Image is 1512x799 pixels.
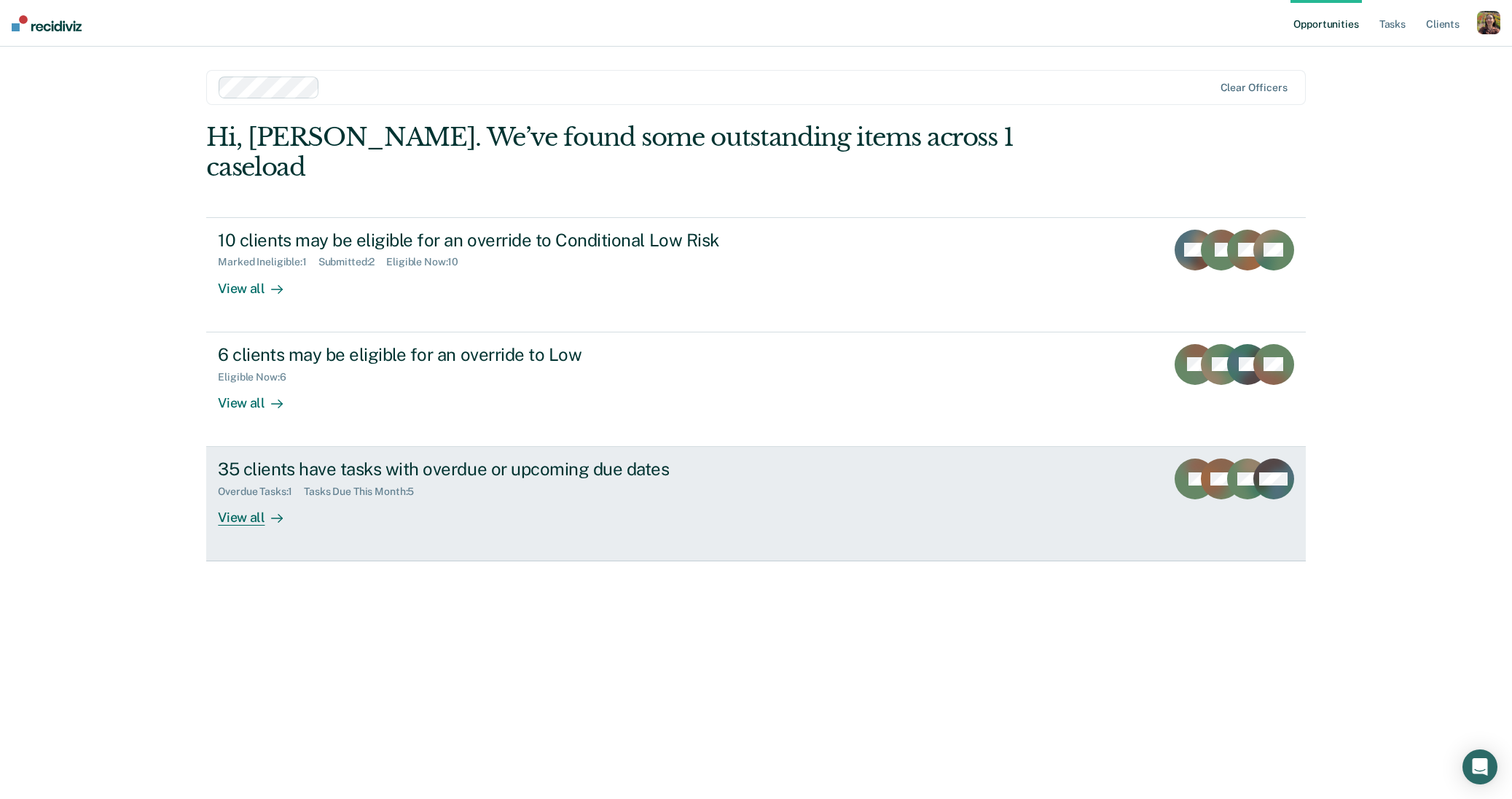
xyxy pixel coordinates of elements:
[304,486,426,498] div: Tasks Due This Month : 5
[1462,749,1497,784] div: Open Intercom Messenger
[218,371,297,383] div: Eligible Now : 6
[218,498,299,526] div: View all
[218,268,299,297] div: View all
[206,217,1305,332] a: 10 clients may be eligible for an override to Conditional Low RiskMarked Ineligible:1Submitted:2E...
[218,344,729,365] div: 6 clients may be eligible for an override to Low
[218,459,729,480] div: 35 clients have tasks with overdue or upcoming due dates
[218,230,729,251] div: 10 clients may be eligible for an override to Conditional Low Risk
[12,15,82,31] img: Recidiviz
[218,256,318,268] div: Marked Ineligible : 1
[218,383,299,411] div: View all
[206,447,1305,561] a: 35 clients have tasks with overdue or upcoming due datesOverdue Tasks:1Tasks Due This Month:5View...
[206,122,1086,182] div: Hi, [PERSON_NAME]. We’ve found some outstanding items across 1 caseload
[318,256,387,268] div: Submitted : 2
[206,332,1305,447] a: 6 clients may be eligible for an override to LowEligible Now:6View all
[386,256,470,268] div: Eligible Now : 10
[1221,82,1288,94] div: Clear officers
[218,486,304,498] div: Overdue Tasks : 1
